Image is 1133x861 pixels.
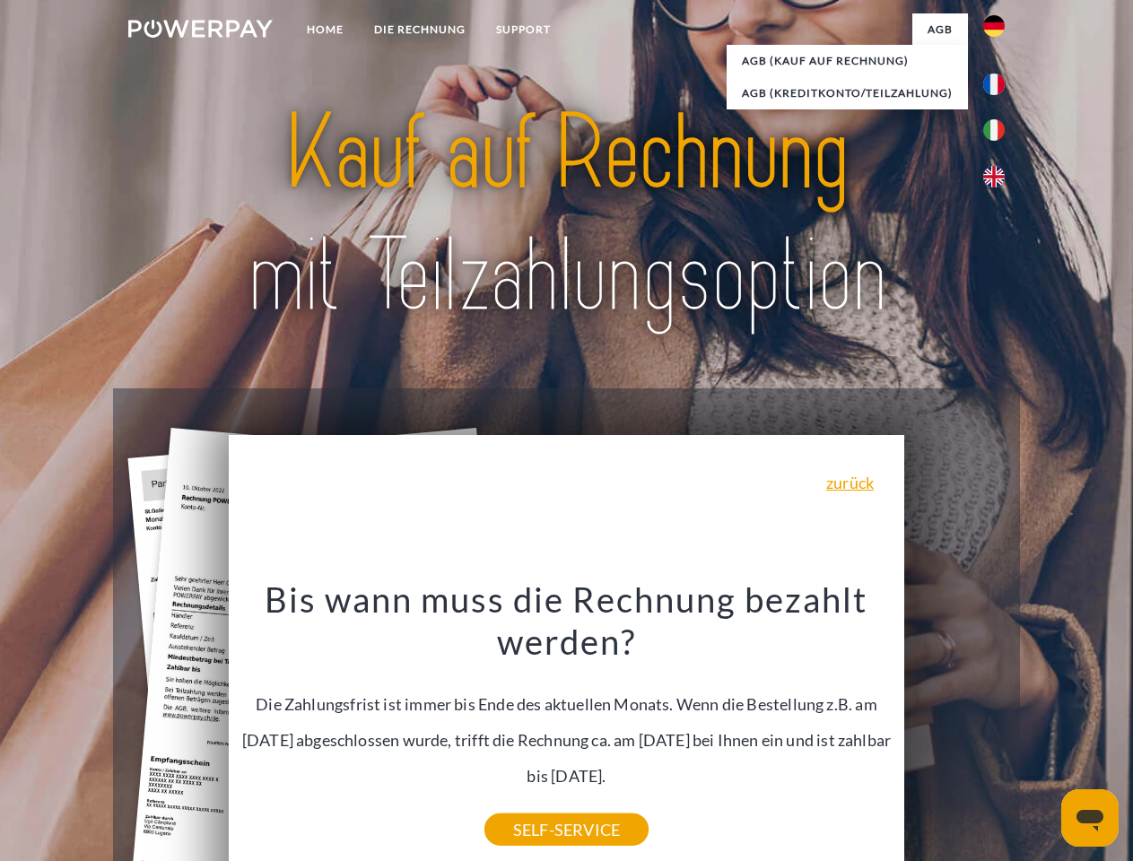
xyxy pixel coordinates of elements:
[983,119,1005,141] img: it
[128,20,273,38] img: logo-powerpay-white.svg
[171,86,962,344] img: title-powerpay_de.svg
[1061,789,1119,847] iframe: Schaltfläche zum Öffnen des Messaging-Fensters
[481,13,566,46] a: SUPPORT
[484,813,649,846] a: SELF-SERVICE
[727,77,968,109] a: AGB (Kreditkonto/Teilzahlung)
[359,13,481,46] a: DIE RECHNUNG
[727,45,968,77] a: AGB (Kauf auf Rechnung)
[983,15,1005,37] img: de
[292,13,359,46] a: Home
[826,474,874,491] a: zurück
[240,578,894,664] h3: Bis wann muss die Rechnung bezahlt werden?
[912,13,968,46] a: agb
[983,74,1005,95] img: fr
[983,166,1005,187] img: en
[240,578,894,830] div: Die Zahlungsfrist ist immer bis Ende des aktuellen Monats. Wenn die Bestellung z.B. am [DATE] abg...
